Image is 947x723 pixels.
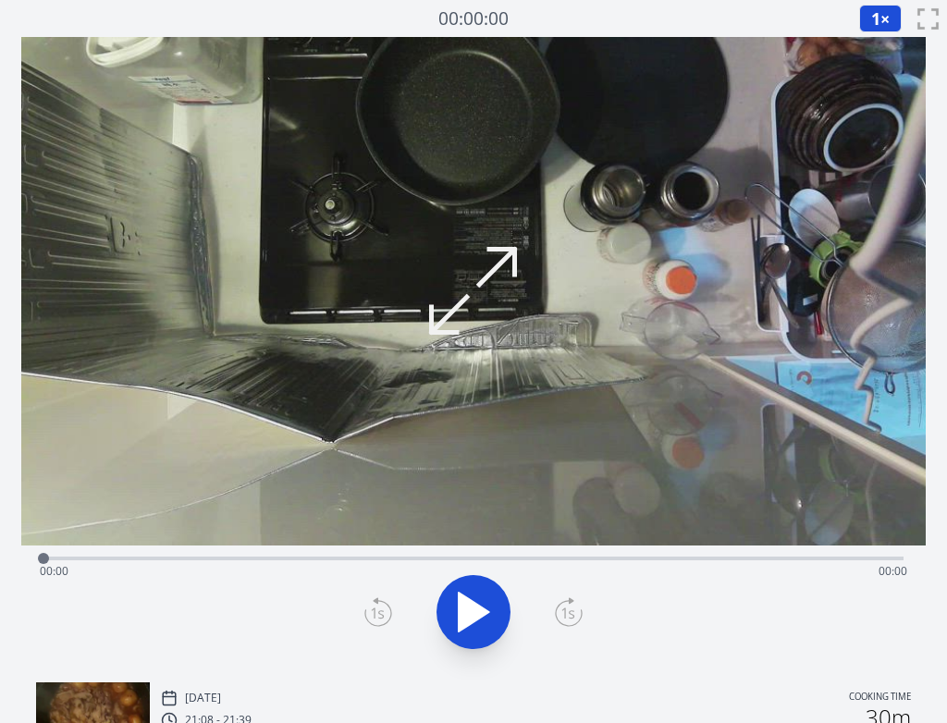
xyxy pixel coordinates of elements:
a: 00:00:00 [438,6,509,32]
span: 00:00 [879,563,907,579]
p: Cooking time [849,690,911,706]
button: 1× [859,5,902,32]
p: [DATE] [185,691,221,705]
span: 1 [871,7,880,30]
